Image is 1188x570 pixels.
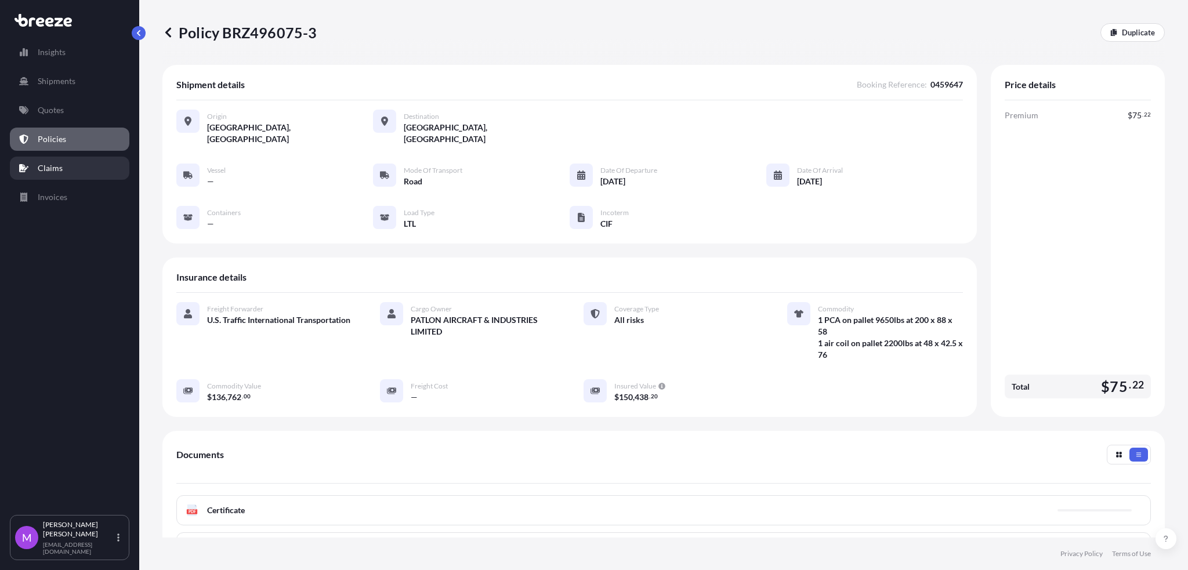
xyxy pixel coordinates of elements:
span: M [22,532,32,543]
span: U.S. Traffic International Transportation [207,314,350,326]
span: . [242,394,243,398]
a: Quotes [10,99,129,122]
p: Duplicate [1122,27,1155,38]
span: 150 [619,393,633,401]
p: [PERSON_NAME] [PERSON_NAME] [43,520,115,539]
span: Premium [1005,110,1038,121]
span: Cargo Owner [411,304,452,314]
span: . [1129,382,1131,389]
a: PDFPolicy Full Terms and Conditions [176,532,1151,562]
span: Incoterm [600,208,629,217]
a: Shipments [10,70,129,93]
span: Destination [404,112,439,121]
span: — [207,218,214,230]
span: Documents [176,449,224,460]
span: $ [207,393,212,401]
span: 438 [635,393,649,401]
span: . [649,394,650,398]
span: Date of Arrival [797,166,843,175]
p: Policy BRZ496075-3 [162,23,317,42]
a: Invoices [10,186,129,209]
span: Load Type [404,208,434,217]
span: 22 [1132,382,1144,389]
span: — [411,391,418,403]
p: Invoices [38,191,67,203]
p: Insights [38,46,66,58]
span: Commodity Value [207,382,261,391]
span: [GEOGRAPHIC_DATA], [GEOGRAPHIC_DATA] [207,122,373,145]
p: [EMAIL_ADDRESS][DOMAIN_NAME] [43,541,115,555]
span: Shipment details [176,79,245,90]
a: Policies [10,128,129,151]
span: 0459647 [930,79,963,90]
p: Shipments [38,75,75,87]
p: Quotes [38,104,64,116]
span: $ [614,393,619,401]
p: Claims [38,162,63,174]
span: PATLON AIRCRAFT & INDUSTRIES LIMITED [411,314,556,337]
span: Freight Cost [411,382,448,391]
span: Mode of Transport [404,166,462,175]
span: 22 [1144,112,1151,117]
span: Road [404,176,422,187]
span: Total [1012,381,1030,393]
span: 75 [1132,111,1142,119]
span: [DATE] [600,176,625,187]
span: 00 [244,394,251,398]
span: Containers [207,208,241,217]
span: Freight Forwarder [207,304,263,314]
span: — [207,176,214,187]
a: Claims [10,157,129,180]
span: All risks [614,314,644,326]
span: Insured Value [614,382,656,391]
span: 20 [651,394,658,398]
span: CIF [600,218,613,230]
span: [GEOGRAPHIC_DATA], [GEOGRAPHIC_DATA] [404,122,570,145]
span: Coverage Type [614,304,659,314]
span: Certificate [207,504,245,516]
span: Booking Reference : [857,79,927,90]
span: Origin [207,112,227,121]
span: Commodity [818,304,854,314]
span: Price details [1005,79,1056,90]
span: Insurance details [176,271,247,283]
span: $ [1128,111,1132,119]
span: 762 [227,393,241,401]
a: Insights [10,41,129,64]
span: . [1142,112,1143,117]
a: Duplicate [1100,23,1165,42]
a: Privacy Policy [1060,549,1103,558]
text: PDF [189,510,196,514]
span: , [226,393,227,401]
span: , [633,393,635,401]
span: 75 [1110,379,1127,394]
span: LTL [404,218,416,230]
span: Date of Departure [600,166,657,175]
span: Vessel [207,166,226,175]
a: Terms of Use [1112,549,1151,558]
span: 136 [212,393,226,401]
span: [DATE] [797,176,822,187]
span: 1 PCA on pallet 9650lbs at 200 x 88 x 58 1 air coil on pallet 2200lbs at 48 x 42.5 x 76 [818,314,963,361]
span: $ [1101,379,1110,394]
p: Policies [38,133,66,145]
